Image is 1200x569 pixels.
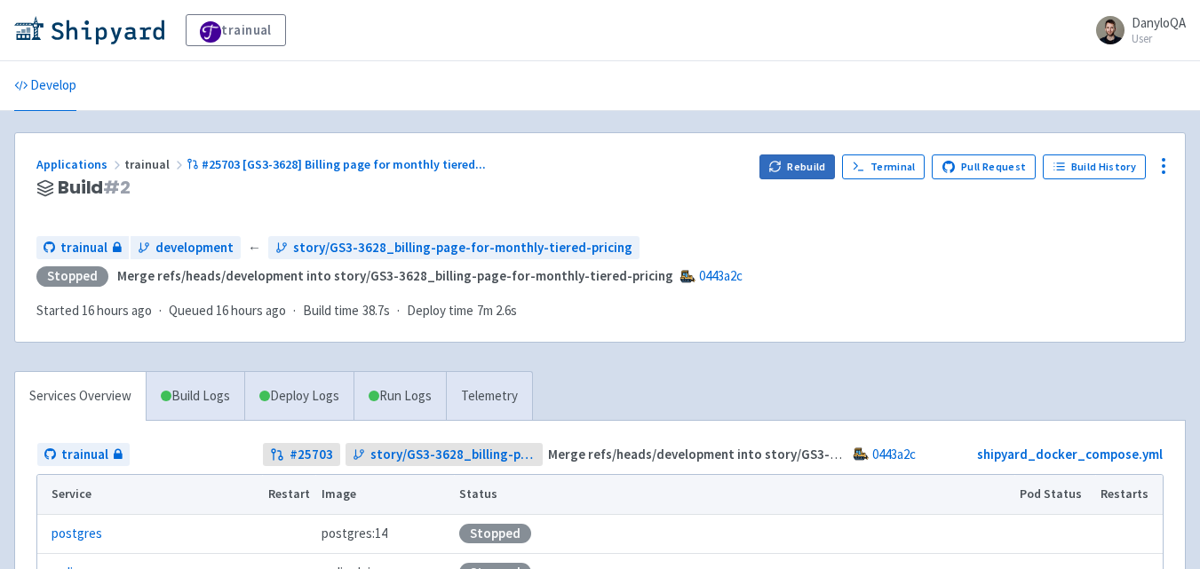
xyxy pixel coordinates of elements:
[216,302,286,319] time: 16 hours ago
[263,443,340,467] a: #25703
[759,154,836,179] button: Rebuild
[186,14,286,46] a: trainual
[36,236,129,260] a: trainual
[202,156,486,172] span: #25703 [GS3-3628] Billing page for monthly tiered ...
[37,475,262,514] th: Service
[268,236,640,260] a: story/GS3-3628_billing-page-for-monthly-tiered-pricing
[1095,475,1163,514] th: Restarts
[303,301,359,321] span: Build time
[1085,16,1186,44] a: DanyloQA User
[248,238,261,258] span: ←
[446,372,532,421] a: Telemetry
[131,236,241,260] a: development
[872,446,916,462] a: 0443a2c
[977,446,1163,462] a: shipyard_docker_compose.yml
[290,445,333,465] strong: # 25703
[354,372,446,421] a: Run Logs
[14,61,76,111] a: Develop
[362,301,390,321] span: 38.7s
[36,301,528,321] div: · · ·
[36,302,152,319] span: Started
[370,445,536,465] span: story/GS3-3628_billing-page-for-monthly-tiered-pricing
[322,524,387,544] span: postgres:14
[262,475,315,514] th: Restart
[244,372,354,421] a: Deploy Logs
[61,445,108,465] span: trainual
[187,156,489,172] a: #25703 [GS3-3628] Billing page for monthly tiered...
[36,156,124,172] a: Applications
[103,175,131,200] span: # 2
[1043,154,1146,179] a: Build History
[37,443,130,467] a: trainual
[36,266,108,287] div: Stopped
[1014,475,1095,514] th: Pod Status
[1132,33,1186,44] small: User
[117,267,673,284] strong: Merge refs/heads/development into story/GS3-3628_billing-page-for-monthly-tiered-pricing
[124,156,187,172] span: trainual
[293,238,632,258] span: story/GS3-3628_billing-page-for-monthly-tiered-pricing
[454,475,1014,514] th: Status
[548,446,1104,462] strong: Merge refs/heads/development into story/GS3-3628_billing-page-for-monthly-tiered-pricing
[699,267,743,284] a: 0443a2c
[407,301,473,321] span: Deploy time
[15,372,146,421] a: Services Overview
[346,443,543,467] a: story/GS3-3628_billing-page-for-monthly-tiered-pricing
[58,178,131,198] span: Build
[60,238,107,258] span: trainual
[169,302,286,319] span: Queued
[147,372,244,421] a: Build Logs
[842,154,925,179] a: Terminal
[459,524,531,543] div: Stopped
[315,475,454,514] th: Image
[932,154,1036,179] a: Pull Request
[82,302,152,319] time: 16 hours ago
[477,301,517,321] span: 7m 2.6s
[155,238,234,258] span: development
[52,524,102,544] a: postgres
[14,16,164,44] img: Shipyard logo
[1132,14,1186,31] span: DanyloQA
